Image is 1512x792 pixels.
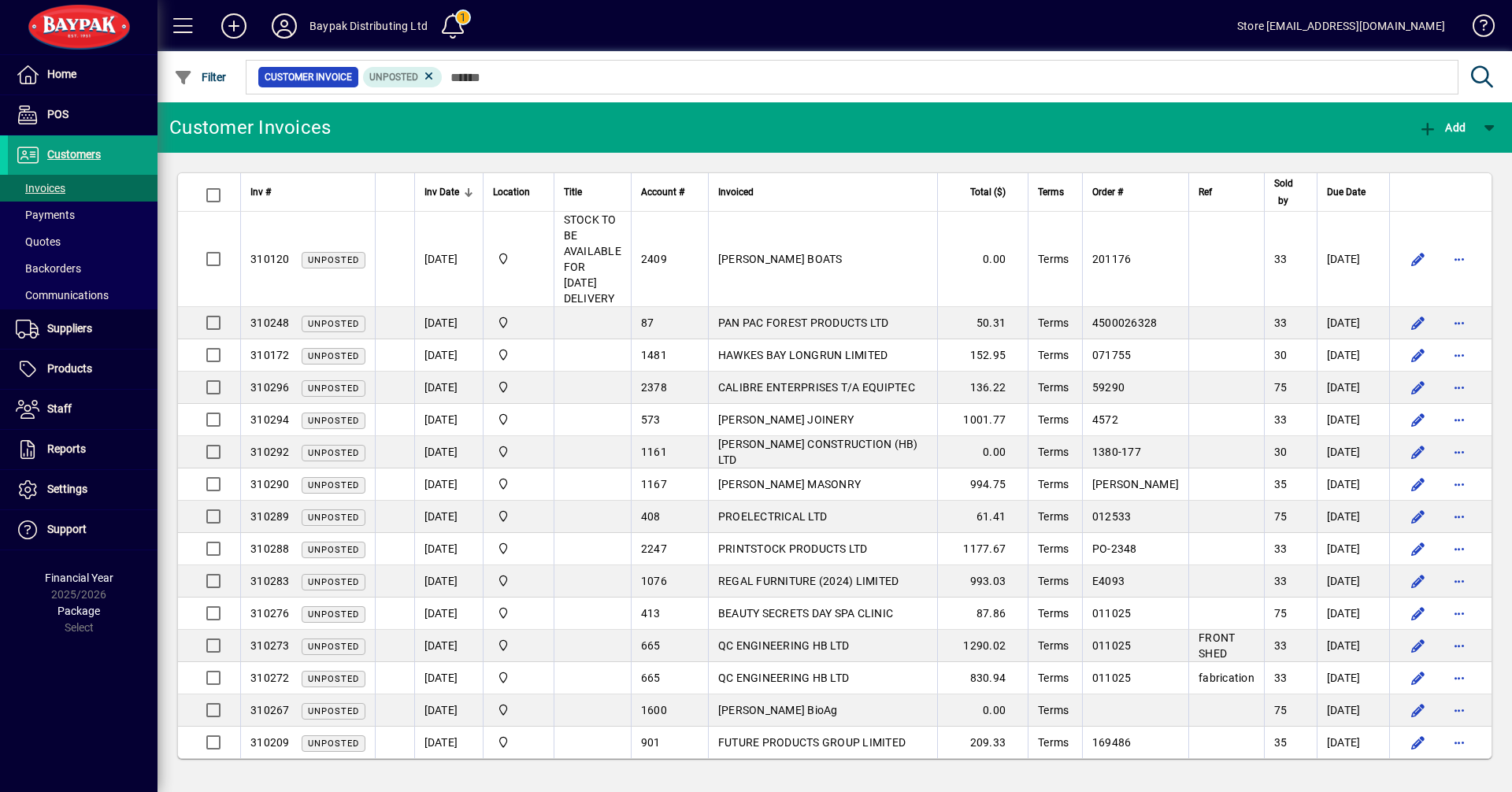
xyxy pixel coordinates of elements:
span: Unposted [308,416,359,426]
span: Terms [1038,542,1069,555]
span: 665 [641,672,661,684]
span: Sold by [1274,175,1293,209]
span: Support [47,523,87,535]
span: 1481 [641,349,667,361]
button: More options [1447,698,1472,723]
span: FRONT SHED [1199,631,1235,660]
span: 310273 [250,639,290,652]
span: CALIBRE ENTERPRISES T/A EQUIPTEC [718,381,915,394]
button: More options [1447,342,1472,368]
span: [PERSON_NAME] BioAg [718,704,838,716]
a: Invoices [8,175,157,202]
span: 310289 [250,510,290,523]
span: Baypak - Onekawa [493,669,544,687]
td: [DATE] [414,598,483,630]
td: [DATE] [414,694,483,727]
span: 1380-177 [1092,446,1141,458]
span: Unposted [308,255,359,265]
button: Edit [1406,407,1431,432]
span: 310267 [250,704,290,716]
span: 408 [641,510,661,523]
span: 169486 [1092,736,1132,749]
button: Edit [1406,665,1431,690]
span: Inv # [250,183,271,201]
span: 310272 [250,672,290,684]
span: BEAUTY SECRETS DAY SPA CLINIC [718,607,893,620]
button: Edit [1406,246,1431,272]
a: Communications [8,282,157,309]
span: 2247 [641,542,667,555]
span: Reports [47,442,86,455]
span: 310209 [250,736,290,749]
span: Home [47,68,76,80]
button: Edit [1406,698,1431,723]
span: Unposted [308,609,359,620]
span: Title [564,183,582,201]
td: [DATE] [414,565,483,598]
span: Communications [16,289,109,302]
span: 310294 [250,413,290,426]
button: Add [209,12,259,40]
td: [DATE] [1317,436,1389,468]
span: 011025 [1092,607,1132,620]
span: Terms [1038,413,1069,426]
button: Filter [170,63,231,91]
span: Baypak - Onekawa [493,346,544,364]
span: REGAL FURNITURE (2024) LIMITED [718,575,899,587]
td: [DATE] [1317,501,1389,533]
span: Unposted [369,72,418,83]
span: 310172 [250,349,290,361]
span: 33 [1274,253,1288,265]
a: POS [8,95,157,135]
span: 310120 [250,253,290,265]
button: More options [1447,246,1472,272]
button: More options [1447,407,1472,432]
span: Due Date [1327,183,1366,201]
td: 87.86 [937,598,1028,630]
span: 33 [1274,316,1288,329]
span: Financial Year [45,572,113,584]
td: 61.41 [937,501,1028,533]
td: 152.95 [937,339,1028,372]
span: Terms [1038,349,1069,361]
span: Terms [1038,736,1069,749]
button: Edit [1406,633,1431,658]
td: [DATE] [414,630,483,662]
span: PO-2348 [1092,542,1137,555]
span: Unposted [308,319,359,329]
span: Terms [1038,183,1064,201]
span: 33 [1274,639,1288,652]
button: More options [1447,375,1472,400]
button: More options [1447,568,1472,594]
span: 071755 [1092,349,1132,361]
span: 310283 [250,575,290,587]
td: [DATE] [1317,212,1389,307]
span: 2378 [641,381,667,394]
td: 994.75 [937,468,1028,501]
td: [DATE] [414,372,483,404]
div: Inv Date [424,183,473,201]
span: Baypak - Onekawa [493,701,544,719]
td: 209.33 [937,727,1028,758]
span: E4093 [1092,575,1125,587]
td: [DATE] [414,404,483,436]
div: Customer Invoices [169,115,331,140]
span: Unposted [308,674,359,684]
button: Profile [259,12,309,40]
span: Unposted [308,642,359,652]
a: Home [8,55,157,94]
td: [DATE] [1317,307,1389,339]
span: 310296 [250,381,290,394]
td: [DATE] [1317,565,1389,598]
span: 75 [1274,381,1288,394]
span: Unposted [308,448,359,458]
div: Due Date [1327,183,1380,201]
td: [DATE] [414,212,483,307]
button: More options [1447,310,1472,335]
span: 2409 [641,253,667,265]
td: [DATE] [414,662,483,694]
td: [DATE] [414,727,483,758]
span: Terms [1038,510,1069,523]
span: Unposted [308,480,359,490]
span: PRINTSTOCK PRODUCTS LTD [718,542,868,555]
